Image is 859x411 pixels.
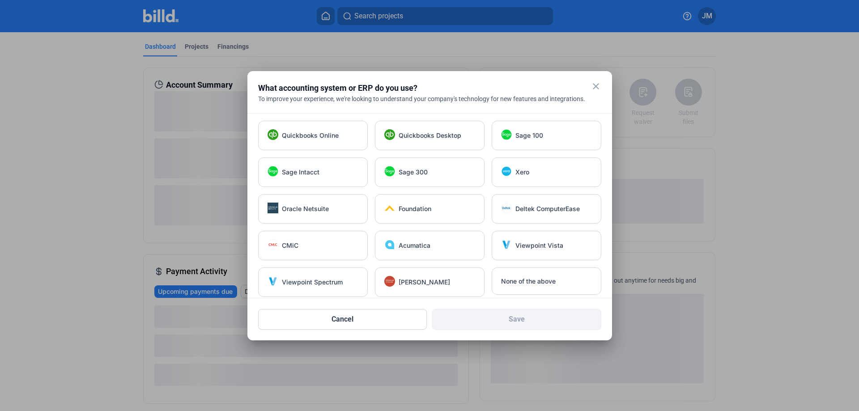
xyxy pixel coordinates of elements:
span: Oracle Netsuite [282,204,329,213]
span: [PERSON_NAME] [399,278,450,287]
span: Deltek ComputerEase [515,204,580,213]
div: What accounting system or ERP do you use? [258,82,579,94]
button: Cancel [258,309,427,330]
span: Quickbooks Desktop [399,131,461,140]
span: Sage 300 [399,168,428,177]
mat-icon: close [591,81,601,92]
span: None of the above [501,277,556,286]
span: Xero [515,168,529,177]
span: Acumatica [399,241,430,250]
span: CMiC [282,241,298,250]
span: Sage Intacct [282,168,319,177]
span: Viewpoint Spectrum [282,278,343,287]
button: Save [432,309,601,330]
span: Viewpoint Vista [515,241,563,250]
div: To improve your experience, we're looking to understand your company's technology for new feature... [258,94,601,103]
span: Foundation [399,204,431,213]
span: Quickbooks Online [282,131,339,140]
span: Sage 100 [515,131,543,140]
